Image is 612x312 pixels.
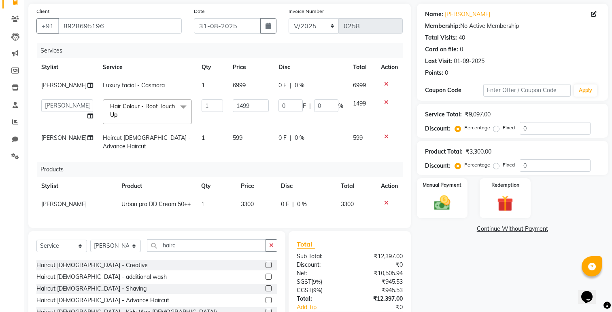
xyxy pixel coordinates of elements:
div: Coupon Code [425,86,483,95]
label: Percentage [464,124,490,131]
label: Invoice Number [289,8,324,15]
div: Products [37,162,409,177]
div: Points: [425,69,443,77]
span: 0 % [297,200,307,209]
span: | [309,102,311,110]
div: No Active Membership [425,22,600,30]
th: Product [117,177,196,195]
div: Product Total: [425,148,463,156]
a: Continue Without Payment [419,225,606,233]
span: CGST [297,287,312,294]
span: 1 [201,200,204,208]
a: [PERSON_NAME] [445,10,490,19]
span: 599 [353,134,363,141]
th: Qty [197,58,228,76]
button: Apply [574,84,597,97]
span: | [292,200,294,209]
th: Total [348,58,376,76]
th: Stylist [36,177,117,195]
span: | [290,134,291,142]
div: Haircut [DEMOGRAPHIC_DATA] - Shaving [36,285,147,293]
span: Urban pro DD Cream 50++ [121,200,191,208]
div: 40 [459,34,465,42]
span: Hair Colour - Root Touch Up [110,103,175,118]
div: ₹0 [359,303,409,312]
input: Search by Name/Mobile/Email/Code [58,18,182,34]
span: Luxury facial - Casmara [103,82,165,89]
span: | [290,81,291,90]
span: 0 % [295,134,304,142]
th: Disc [274,58,348,76]
a: x [117,111,121,118]
div: Net: [291,269,350,278]
div: Haircut [DEMOGRAPHIC_DATA] - additional wash [36,273,167,281]
th: Service [98,58,197,76]
div: Discount: [425,124,450,133]
th: Stylist [36,58,98,76]
span: 9% [313,278,321,285]
label: Manual Payment [423,181,461,189]
div: 01-09-2025 [454,57,484,65]
span: 1499 [353,100,366,107]
span: 0 F [278,134,287,142]
div: Total Visits: [425,34,457,42]
img: _gift.svg [492,194,518,213]
label: Percentage [464,161,490,169]
div: ₹9,097.00 [465,110,491,119]
span: 3300 [241,200,254,208]
span: 1 [202,134,205,141]
div: ( ) [291,286,350,295]
div: ₹945.53 [350,286,409,295]
button: +91 [36,18,59,34]
div: Service Total: [425,110,462,119]
span: 0 % [295,81,304,90]
span: F [303,102,306,110]
div: Haircut [DEMOGRAPHIC_DATA] - Creative [36,261,148,270]
div: Sub Total: [291,252,350,261]
div: 0 [445,69,448,77]
div: ₹12,397.00 [350,252,409,261]
input: Search or Scan [147,239,266,252]
label: Redemption [491,181,519,189]
div: ₹10,505.94 [350,269,409,278]
div: Haircut [DEMOGRAPHIC_DATA] - Advance Haircut [36,296,169,305]
div: ₹12,397.00 [350,295,409,303]
iframe: chat widget [578,280,604,304]
span: [PERSON_NAME] [41,134,87,141]
div: Total: [291,295,350,303]
div: 0 [460,45,463,54]
span: 599 [233,134,242,141]
div: Name: [425,10,443,19]
label: Fixed [503,124,515,131]
div: Card on file: [425,45,458,54]
div: Discount: [425,162,450,170]
input: Enter Offer / Coupon Code [483,84,571,97]
th: Action [376,58,403,76]
div: ( ) [291,278,350,286]
span: [PERSON_NAME] [41,200,87,208]
span: Haircut [DEMOGRAPHIC_DATA] - Advance Haircut [103,134,191,150]
span: 0 F [281,200,289,209]
a: Add Tip [291,303,359,312]
span: SGST [297,278,311,285]
th: Disc [276,177,336,195]
div: ₹945.53 [350,278,409,286]
span: 0 F [278,81,287,90]
th: Price [228,58,274,76]
span: % [338,102,343,110]
span: [PERSON_NAME] [41,82,87,89]
th: Qty [196,177,236,195]
div: Last Visit: [425,57,452,65]
div: ₹0 [350,261,409,269]
th: Total [336,177,376,195]
span: 6999 [353,82,366,89]
span: 1 [202,82,205,89]
th: Action [376,177,403,195]
div: Services [37,43,409,58]
span: 9% [313,287,321,293]
div: ₹3,300.00 [466,148,491,156]
span: Total [297,240,315,249]
div: Membership: [425,22,460,30]
label: Date [194,8,205,15]
span: 3300 [341,200,354,208]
